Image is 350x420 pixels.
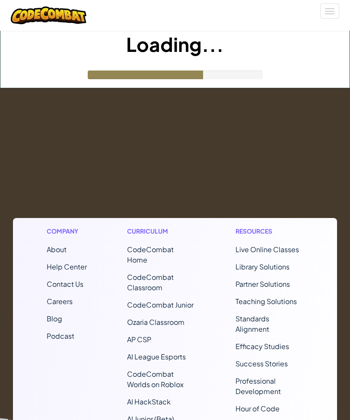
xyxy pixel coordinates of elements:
a: Careers [47,297,73,306]
a: Efficacy Studies [235,342,289,351]
span: Contact Us [47,279,83,289]
h1: Curriculum [127,227,195,236]
a: Library Solutions [235,262,290,271]
a: Ozaria Classroom [127,317,185,327]
a: Professional Development [235,376,281,396]
a: AI HackStack [127,397,171,406]
a: Partner Solutions [235,279,290,289]
a: AP CSP [127,335,151,344]
span: CodeCombat Home [127,245,174,264]
h1: Resources [235,227,304,236]
a: Standards Alignment [235,314,269,333]
h1: Company [47,227,87,236]
img: CodeCombat logo [11,6,86,24]
a: CodeCombat Worlds on Roblox [127,369,184,389]
a: AI League Esports [127,352,186,361]
a: Hour of Code [235,404,280,413]
a: Success Stories [235,359,288,368]
a: About [47,245,67,254]
a: Live Online Classes [235,245,299,254]
h1: Loading... [0,31,350,58]
a: Blog [47,314,62,323]
a: CodeCombat Junior [127,300,194,309]
a: Help Center [47,262,87,271]
a: CodeCombat Classroom [127,273,174,292]
a: Teaching Solutions [235,297,297,306]
a: Podcast [47,331,74,340]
